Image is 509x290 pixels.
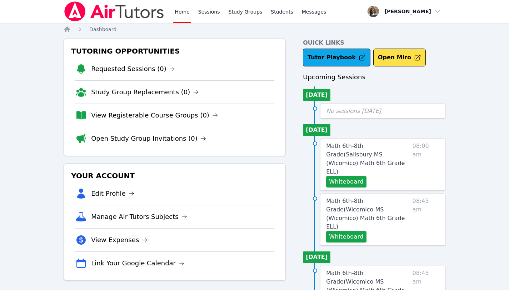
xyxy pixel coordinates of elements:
[91,189,134,199] a: Edit Profile
[303,49,370,66] a: Tutor Playbook
[89,26,116,32] span: Dashboard
[64,26,445,33] nav: Breadcrumb
[326,231,366,242] button: Whiteboard
[373,49,426,66] button: Open Miro
[91,134,206,144] a: Open Study Group Invitations (0)
[91,110,218,120] a: View Registerable Course Groups (0)
[326,142,409,176] a: Math 6th-8th Grade(Salisbury MS (Wicomico) Math 6th Grade ELL)
[326,107,381,114] span: No sessions [DATE]
[303,72,445,82] h3: Upcoming Sessions
[302,8,326,15] span: Messages
[64,1,165,21] img: Air Tutors
[70,45,280,57] h3: Tutoring Opportunities
[70,169,280,182] h3: Your Account
[303,251,330,263] li: [DATE]
[303,124,330,136] li: [DATE]
[326,176,366,187] button: Whiteboard
[303,39,445,47] h4: Quick Links
[91,235,148,245] a: View Expenses
[413,142,439,187] span: 08:00 am
[91,87,199,97] a: Study Group Replacements (0)
[91,212,187,222] a: Manage Air Tutors Subjects
[91,64,175,74] a: Requested Sessions (0)
[326,142,405,175] span: Math 6th-8th Grade ( Salisbury MS (Wicomico) Math 6th Grade ELL )
[89,26,116,33] a: Dashboard
[303,89,330,101] li: [DATE]
[326,197,409,231] a: Math 6th-8th Grade(Wicomico MS (Wicomico) Math 6th Grade ELL)
[326,197,405,230] span: Math 6th-8th Grade ( Wicomico MS (Wicomico) Math 6th Grade ELL )
[91,258,184,268] a: Link Your Google Calendar
[413,197,439,242] span: 08:45 am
